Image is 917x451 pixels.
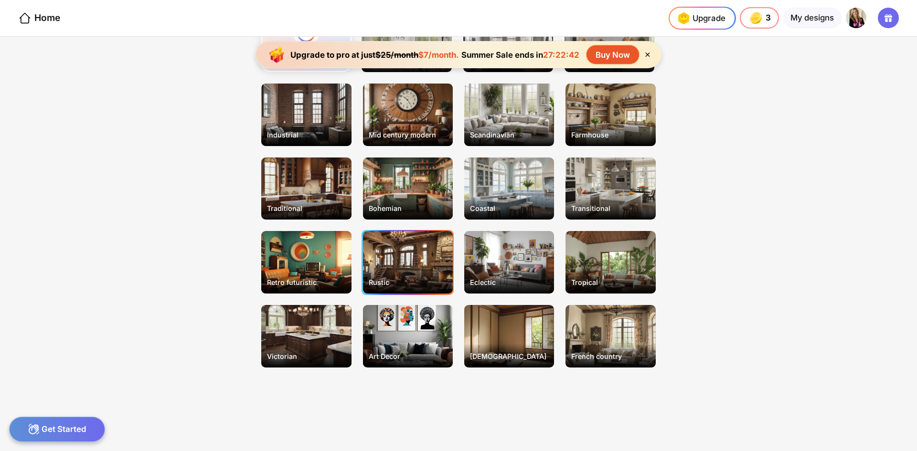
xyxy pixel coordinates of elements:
[263,200,351,217] div: Traditional
[9,417,105,442] div: Get Started
[263,274,351,291] div: Retro futuristic
[364,126,452,143] div: Mid century modern
[465,347,553,365] div: [DEMOGRAPHIC_DATA]
[567,274,655,291] div: Tropical
[465,126,553,143] div: Scandinavian
[465,274,553,291] div: Eclectic
[543,50,579,60] span: 27:22:42
[783,8,842,28] div: My designs
[364,347,452,365] div: Art Decor
[263,126,351,143] div: Industrial
[18,11,60,25] div: Home
[266,43,288,66] img: upgrade-banner-new-year-icon.gif
[290,50,459,60] div: Upgrade to pro at just
[364,274,452,291] div: Rustic
[375,50,418,60] span: $25/month
[364,200,452,217] div: Bohemian
[263,347,351,365] div: Victorian
[465,200,553,217] div: Coastal
[418,50,459,60] span: $7/month.
[674,9,693,27] img: upgrade-nav-btn-icon.gif
[846,8,866,28] img: McCarty_J%2020_1_pp.jpg
[567,126,655,143] div: Farmhouse
[567,200,655,217] div: Transitional
[586,45,639,64] div: Buy Now
[766,13,772,22] span: 3
[567,347,655,365] div: French country
[459,50,582,60] div: Summer Sale ends in
[674,9,725,27] div: Upgrade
